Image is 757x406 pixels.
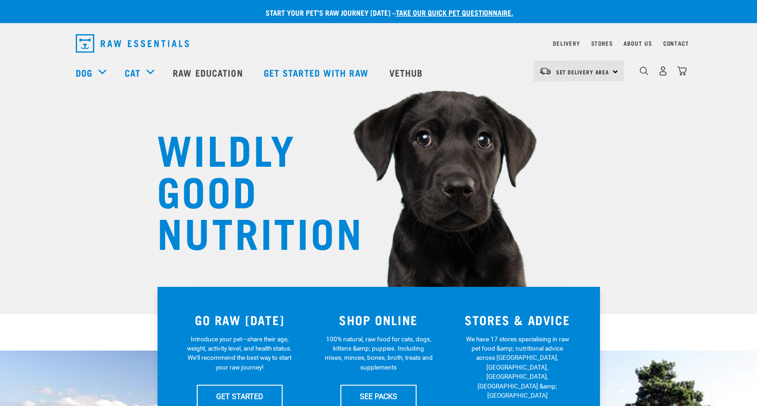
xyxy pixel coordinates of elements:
[677,66,687,76] img: home-icon@2x.png
[396,10,513,14] a: take our quick pet questionnaire.
[380,54,435,91] a: Vethub
[125,66,140,79] a: Cat
[658,66,668,76] img: user.png
[68,30,689,56] nav: dropdown navigation
[324,334,433,372] p: 100% natural, raw food for cats, dogs, kittens &amp; puppies. Including mixes, minces, bones, bro...
[591,42,613,45] a: Stores
[315,313,442,327] h3: SHOP ONLINE
[76,34,189,53] img: Raw Essentials Logo
[176,313,304,327] h3: GO RAW [DATE]
[539,67,551,75] img: van-moving.png
[254,54,380,91] a: Get started with Raw
[157,127,342,252] h1: WILDLY GOOD NUTRITION
[463,334,572,400] p: We have 17 stores specialising in raw pet food &amp; nutritional advice across [GEOGRAPHIC_DATA],...
[76,66,92,79] a: Dog
[164,54,254,91] a: Raw Education
[556,70,610,73] span: Set Delivery Area
[454,313,581,327] h3: STORES & ADVICE
[553,42,580,45] a: Delivery
[663,42,689,45] a: Contact
[640,67,648,75] img: home-icon-1@2x.png
[185,334,294,372] p: Introduce your pet—share their age, weight, activity level, and health status. We'll recommend th...
[624,42,652,45] a: About Us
